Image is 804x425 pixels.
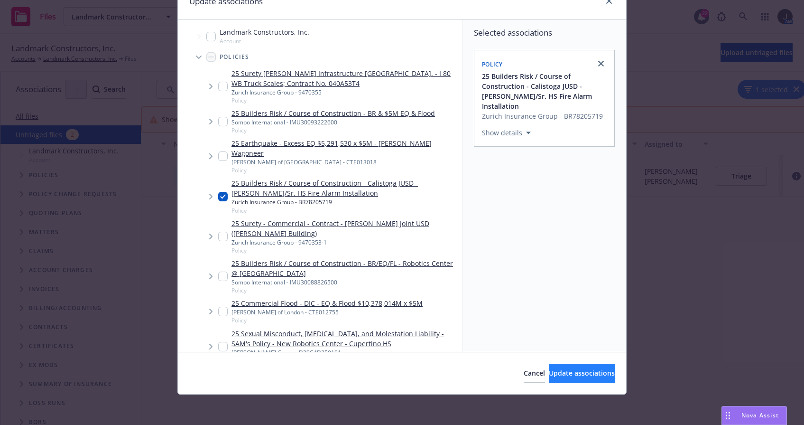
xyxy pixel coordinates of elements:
[595,58,607,69] a: close
[231,207,458,215] span: Policy
[231,316,423,324] span: Policy
[524,364,545,383] button: Cancel
[231,308,423,316] div: [PERSON_NAME] of London - CTE012755
[474,27,615,38] span: Selected associations
[231,126,435,134] span: Policy
[482,111,609,121] span: Zurich Insurance Group - BR78205719
[231,96,458,104] span: Policy
[220,27,309,37] span: Landmark Constructors, Inc.
[549,364,615,383] button: Update associations
[231,349,458,357] div: [PERSON_NAME] Group - D39C4D250101
[231,158,458,166] div: [PERSON_NAME] of [GEOGRAPHIC_DATA] - CTE013018
[231,108,435,118] a: 25 Builders Risk / Course of Construction - BR & $5M EQ & Flood
[231,218,458,238] a: 25 Surety - Commercial - Contract - [PERSON_NAME] Joint USD ([PERSON_NAME] Building)
[220,54,250,60] span: Policies
[231,118,435,126] div: Sompo International - IMU30093222600
[231,286,458,294] span: Policy
[231,166,458,174] span: Policy
[231,198,458,206] div: Zurich Insurance Group - BR78205719
[220,37,309,45] span: Account
[721,406,787,425] button: Nova Assist
[478,127,535,139] button: Show details
[231,329,458,349] a: 25 Sexual Misconduct, [MEDICAL_DATA], and Molestation Liability - SAM's Policy - New Robotics Cen...
[231,178,458,198] a: 25 Builders Risk / Course of Construction - Calistoga JUSD - [PERSON_NAME]/Sr. HS Fire Alarm Inst...
[231,68,458,88] a: 25 Surety [PERSON_NAME] Infrastructure [GEOGRAPHIC_DATA]. - I 80 WB Truck Scales; Contract No. 04...
[741,411,779,419] span: Nova Assist
[231,258,458,278] a: 25 Builders Risk / Course of Construction - BR/EQ/FL - Robotics Center @ [GEOGRAPHIC_DATA]
[524,368,545,378] span: Cancel
[482,71,609,111] button: 25 Builders Risk / Course of Construction - Calistoga JUSD - [PERSON_NAME]/Sr. HS Fire Alarm Inst...
[231,88,458,96] div: Zurich Insurance Group - 9470355
[231,138,458,158] a: 25 Earthquake - Excess EQ $5,291,530 x $5M - [PERSON_NAME] Wagoneer
[549,368,615,378] span: Update associations
[722,406,734,425] div: Drag to move
[482,60,503,68] span: Policy
[231,298,423,308] a: 25 Commercial Flood - DIC - EQ & Flood $10,378,014M x $5M
[231,238,458,246] div: Zurich Insurance Group - 9470353-1
[231,278,458,286] div: Sompo International - IMU30088826500
[231,246,458,255] span: Policy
